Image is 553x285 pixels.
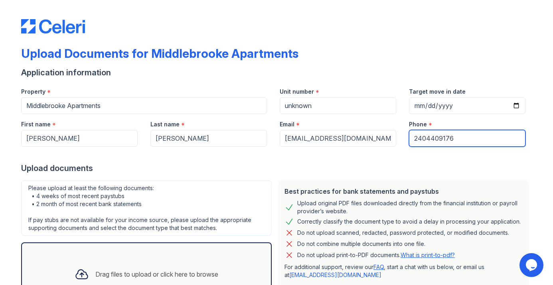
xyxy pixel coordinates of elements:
label: Property [21,88,45,96]
a: FAQ [373,263,384,270]
div: Upload original PDF files downloaded directly from the financial institution or payroll provider’... [297,199,522,215]
label: Email [280,120,294,128]
label: Target move in date [409,88,466,96]
div: Correctly classify the document type to avoid a delay in processing your application. [297,217,521,226]
div: Upload Documents for Middlebrooke Apartments [21,46,298,61]
label: First name [21,120,51,128]
label: Last name [150,120,180,128]
div: Do not combine multiple documents into one file. [297,239,425,249]
p: For additional support, review our , start a chat with us below, or email us at [284,263,522,279]
p: Do not upload print-to-PDF documents. [297,251,455,259]
label: Phone [409,120,427,128]
a: What is print-to-pdf? [401,252,455,258]
div: Application information [21,67,532,78]
img: CE_Logo_Blue-a8612792a0a2168367f1c8372b55b34899dd931a85d93a1a3d3e32e68fde9ad4.png [21,19,85,33]
div: Do not upload scanned, redacted, password protected, or modified documents. [297,228,509,238]
iframe: chat widget [519,253,545,277]
div: Please upload at least the following documents: • 4 weeks of most recent paystubs • 2 month of mo... [21,180,272,236]
div: Best practices for bank statements and paystubs [284,187,522,196]
div: Drag files to upload or click here to browse [95,269,218,279]
a: [EMAIL_ADDRESS][DOMAIN_NAME] [289,271,381,278]
label: Unit number [280,88,314,96]
div: Upload documents [21,163,532,174]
